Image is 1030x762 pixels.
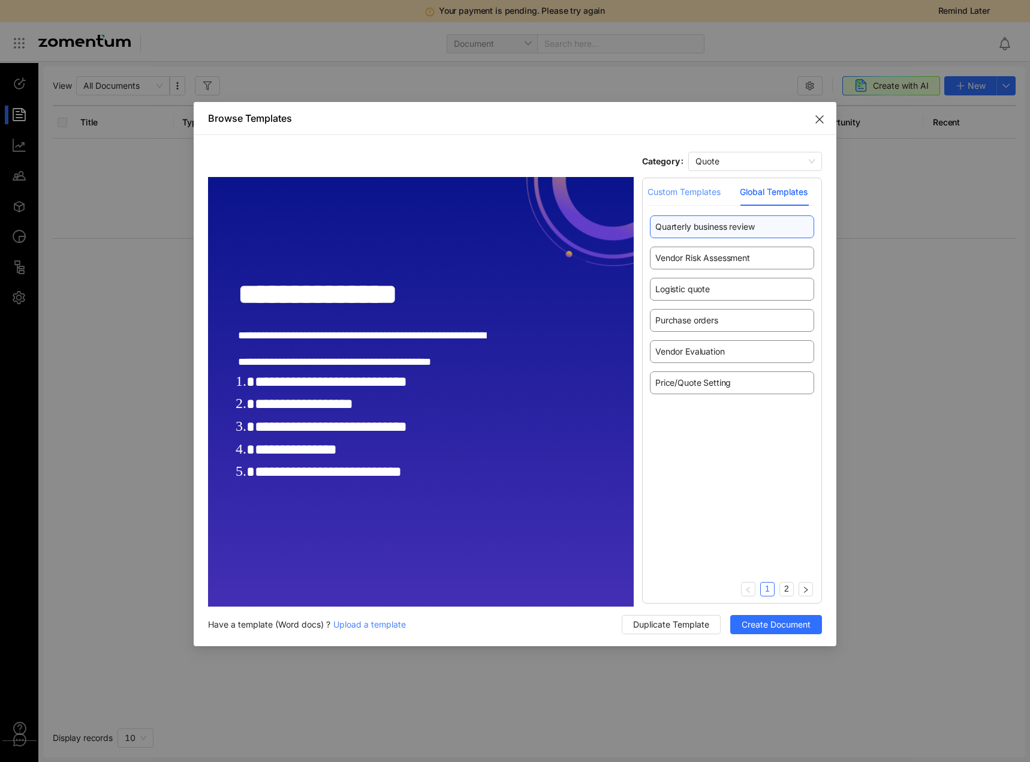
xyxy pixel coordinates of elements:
li: Previous Page [741,582,755,596]
button: Duplicate Template [622,615,721,634]
span: Quarterly business review [655,221,755,233]
div: Price/Quote Setting [650,371,814,394]
button: left [741,582,755,596]
span: Upload a template [333,618,406,631]
button: Close [803,102,836,136]
div: Custom Templates [647,185,721,199]
div: Quarterly business review [650,215,814,238]
div: Browse Templates [208,112,822,125]
div: Global Templates [740,185,808,199]
span: Price/Quote Setting [655,377,731,389]
li: 1 [760,582,775,596]
div: Vendor Evaluation [650,340,814,363]
label: Category [642,156,688,166]
a: 1 [761,583,774,595]
span: Vendor Evaluation [655,346,725,358]
span: Quote [695,152,815,170]
span: left [745,586,752,593]
div: Have a template (Word docs) ? [208,615,330,632]
a: 2 [780,583,793,595]
div: Logistic quote [650,278,814,301]
div: Vendor Risk Assessment [650,247,814,269]
span: Duplicate Template [633,618,709,631]
span: Vendor Risk Assessment [655,252,750,264]
span: Logistic quote [655,283,710,295]
button: Upload a template [330,615,409,634]
li: Next Page [799,582,813,596]
div: Purchase orders [650,309,814,332]
span: Create Document [742,618,811,631]
button: Create Document [730,615,822,634]
button: right [799,582,813,596]
li: 2 [779,582,794,596]
span: Purchase orders [655,314,718,326]
span: right [802,586,809,593]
